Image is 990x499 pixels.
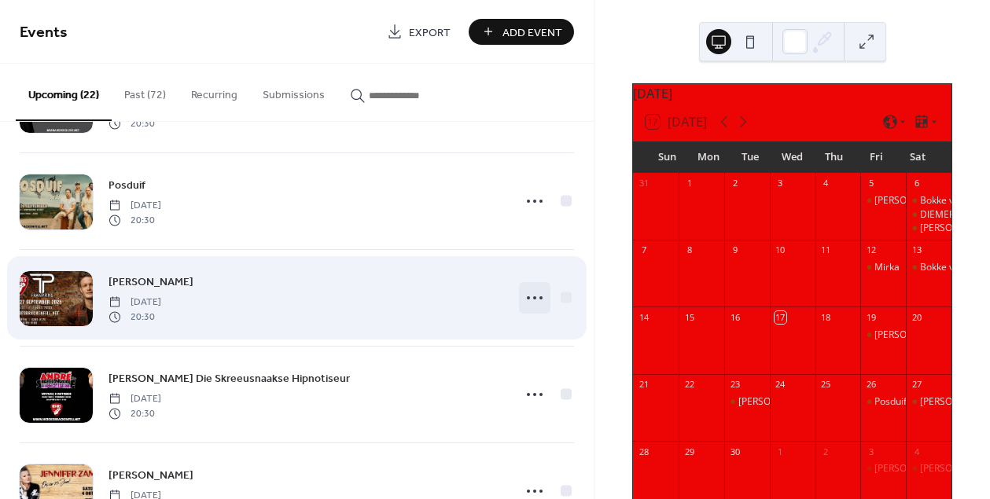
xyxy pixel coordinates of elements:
[906,222,951,235] div: Juan Boucher
[820,178,832,189] div: 4
[911,379,922,391] div: 27
[638,446,650,457] div: 28
[109,295,161,310] span: [DATE]
[638,244,650,256] div: 7
[860,462,906,475] div: André Die Skreeusnaakse Hipnotiseur
[874,395,907,409] div: Posduif
[109,468,193,484] span: [PERSON_NAME]
[109,392,161,406] span: [DATE]
[109,466,193,484] a: [PERSON_NAME]
[502,24,562,41] span: Add Event
[109,406,161,420] span: 20:30
[683,178,695,189] div: 1
[638,311,650,323] div: 14
[109,178,145,194] span: Posduif
[860,261,906,274] div: Mirka
[820,311,832,323] div: 18
[20,17,68,48] span: Events
[897,141,939,173] div: Sat
[911,244,922,256] div: 13
[683,379,695,391] div: 22
[638,178,650,189] div: 31
[112,64,178,119] button: Past (72)
[865,446,877,457] div: 3
[409,24,451,41] span: Export
[906,194,951,207] div: Bokke vs All Blacks
[775,311,786,323] div: 17
[109,213,161,227] span: 20:30
[820,379,832,391] div: 25
[860,194,906,207] div: Irene-Louise van Wyk
[775,178,786,189] div: 3
[820,446,832,457] div: 2
[109,273,193,291] a: [PERSON_NAME]
[109,116,161,130] span: 20:30
[860,328,906,342] div: Juan Boucher
[860,395,906,409] div: Posduif
[911,446,922,457] div: 4
[729,244,741,256] div: 9
[775,379,786,391] div: 24
[683,446,695,457] div: 29
[874,328,948,342] div: [PERSON_NAME]
[469,19,574,45] button: Add Event
[375,19,462,45] a: Export
[729,178,741,189] div: 2
[729,311,741,323] div: 16
[775,446,786,457] div: 1
[775,244,786,256] div: 10
[865,311,877,323] div: 19
[738,395,939,409] div: [PERSON_NAME] - Tribute to [PERSON_NAME]
[646,141,687,173] div: Sun
[633,84,951,103] div: [DATE]
[729,446,741,457] div: 30
[109,199,161,213] span: [DATE]
[109,274,193,291] span: [PERSON_NAME]
[683,311,695,323] div: 15
[865,379,877,391] div: 26
[724,395,770,409] div: Mark Haze - Tribute to Bon Jovi
[874,261,900,274] div: Mirka
[730,141,771,173] div: Tue
[178,64,250,119] button: Recurring
[865,244,877,256] div: 12
[911,311,922,323] div: 20
[813,141,855,173] div: Thu
[250,64,337,119] button: Submissions
[729,379,741,391] div: 23
[865,178,877,189] div: 5
[683,244,695,256] div: 8
[638,379,650,391] div: 21
[906,462,951,475] div: Jennifer Zamudio
[109,176,145,194] a: Posduif
[906,395,951,409] div: Fran Prins
[109,310,161,324] span: 20:30
[109,369,350,387] a: [PERSON_NAME] Die Skreeusnaakse Hipnotiseur
[906,208,951,222] div: DIEMERSFONTEIN - Andriëtte
[109,371,350,387] span: [PERSON_NAME] Die Skreeusnaakse Hipnotiseur
[16,64,112,121] button: Upcoming (22)
[906,261,951,274] div: Bokke vs All Blacks
[820,244,832,256] div: 11
[771,141,813,173] div: Wed
[911,178,922,189] div: 6
[874,194,948,207] div: [PERSON_NAME]
[856,141,897,173] div: Fri
[688,141,730,173] div: Mon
